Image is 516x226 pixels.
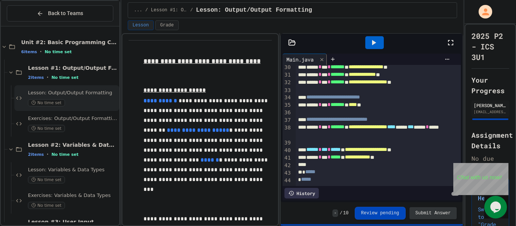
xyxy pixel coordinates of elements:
div: 35 [283,101,292,109]
h1: 2025 P2 - ICS 3U1 [471,31,509,62]
span: 2 items [28,152,44,157]
span: Back to Teams [48,9,83,17]
span: 2 items [28,75,44,80]
span: Lesson #2: Variables & Data Types [28,141,118,148]
span: Lesson: Variables & Data Types [28,167,118,173]
span: Unit #2: Basic Programming Concepts [21,39,118,46]
div: 42 [283,162,292,169]
span: Lesson: Output/Output Formatting [196,6,312,15]
button: Submit Answer [409,207,457,219]
span: Lesson #3: User Input [28,218,118,225]
span: ... [134,7,142,13]
span: 6 items [21,49,37,54]
span: • [40,49,42,55]
div: 41 [283,154,292,162]
div: 40 [283,147,292,154]
span: Exercises: Variables & Data Types [28,192,118,199]
div: [EMAIL_ADDRESS][DOMAIN_NAME] [474,109,507,115]
div: 36 [283,109,292,117]
button: Back to Teams [7,5,113,22]
span: No time set [28,176,65,183]
span: Submit Answer [416,210,451,216]
span: No time set [28,125,65,132]
div: 30 [283,64,292,71]
div: 43 [283,169,292,177]
button: Lesson [128,20,154,30]
div: 32 [283,79,292,86]
span: No time set [51,75,79,80]
span: • [47,151,48,157]
div: 39 [283,139,292,147]
div: Main.java [283,54,327,65]
iframe: chat widget [453,163,508,195]
span: / [340,210,342,216]
span: No time set [28,99,65,106]
span: 10 [343,210,348,216]
button: Review pending [355,207,406,220]
span: Lesson #1: Output/Output Formatting [28,65,118,71]
div: 44 [283,177,292,184]
div: 33 [283,87,292,94]
span: / [190,7,193,13]
span: No time set [51,152,79,157]
h2: Assignment Details [471,130,509,151]
div: My Account [471,3,494,20]
span: • [47,74,48,80]
span: No time set [28,202,65,209]
span: Lesson #1: Output/Output Formatting [151,7,187,13]
div: 34 [283,94,292,101]
div: No due date set [471,154,509,172]
button: Grade [155,20,179,30]
span: Lesson: Output/Output Formatting [28,90,118,96]
div: 37 [283,117,292,124]
h2: Your Progress [471,75,509,96]
span: / [145,7,148,13]
div: Main.java [283,55,317,63]
div: 31 [283,71,292,79]
div: [PERSON_NAME] [474,102,507,109]
div: History [284,188,319,198]
span: - [332,209,338,217]
iframe: chat widget [484,196,508,218]
span: Exercises: Output/Output Formatting [28,115,118,122]
div: 38 [283,124,292,139]
span: No time set [45,49,72,54]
